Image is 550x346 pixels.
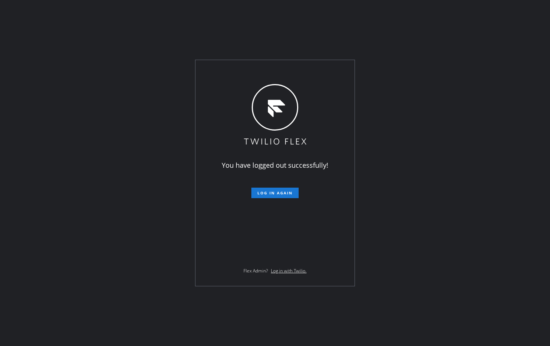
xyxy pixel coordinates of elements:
span: Flex Admin? [243,268,268,274]
span: You have logged out successfully! [222,161,328,170]
a: Log in with Twilio. [271,268,307,274]
button: Log in again [251,188,299,198]
span: Log in again [257,190,293,196]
